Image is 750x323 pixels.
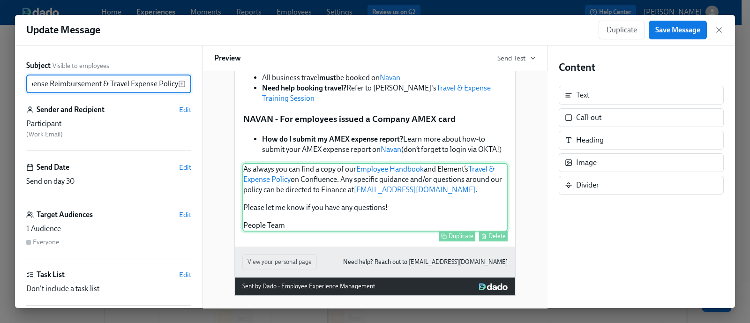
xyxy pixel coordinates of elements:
[26,60,51,71] label: Subject
[33,238,59,247] div: Everyone
[37,105,105,115] h6: Sender and Recipient
[559,60,724,75] h4: Content
[559,108,724,127] div: Call-out
[576,90,589,100] div: Text
[655,25,700,35] span: Save Message
[37,162,69,173] h6: Send Date
[343,257,508,267] a: Need help? Reach out to [EMAIL_ADDRESS][DOMAIN_NAME]
[559,86,724,105] div: Text
[26,176,191,187] div: Send on day 30
[26,162,191,198] div: Send DateEditSend on day 30
[242,163,508,232] div: As always you can find a copy of ourEmployee Handbookand Element’sTravel & Expense Policyon Confl...
[607,25,637,35] span: Duplicate
[179,270,191,279] button: Edit
[179,163,191,172] button: Edit
[26,210,191,258] div: Target AudiencesEdit1 AudienceEveryone
[576,180,599,190] div: Divider
[559,153,724,172] div: Image
[439,231,475,241] button: Duplicate
[26,284,191,294] div: Don't include a task list
[449,233,473,240] div: Duplicate
[576,158,597,168] div: Image
[559,176,724,195] div: Divider
[242,112,508,126] div: NAVAN - For employees issued a Company AMEX card
[247,257,312,267] span: View your personal page
[37,210,93,220] h6: Target Audiences
[242,133,508,156] div: How do I submit my AMEX expense report?Learn more about how-to submit your AMEX expense report on...
[242,254,317,270] button: View your personal page
[37,270,65,280] h6: Task List
[576,113,601,123] div: Call-out
[26,270,191,306] div: Task ListEditDon't include a task list
[52,61,109,70] span: Visible to employees
[242,72,508,105] div: All business travelmustbe booked onNavan Need help booking travel?Refer to [PERSON_NAME]'sTravel ...
[479,231,508,241] button: Delete
[26,224,191,234] div: 1 Audience
[26,23,100,37] h1: Update Message
[649,21,707,39] button: Save Message
[26,105,191,151] div: Sender and RecipientEditParticipant (Work Email)
[599,21,645,39] button: Duplicate
[26,130,63,138] span: ( Work Email )
[576,135,604,145] div: Heading
[178,80,186,88] svg: Insert text variable
[242,281,375,292] div: Sent by Dado - Employee Experience Management
[559,131,724,150] div: Heading
[497,53,536,63] button: Send Test
[179,210,191,219] button: Edit
[26,119,191,129] div: Participant
[479,283,508,291] img: Dado
[488,233,506,240] div: Delete
[179,105,191,114] button: Edit
[214,53,241,63] h6: Preview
